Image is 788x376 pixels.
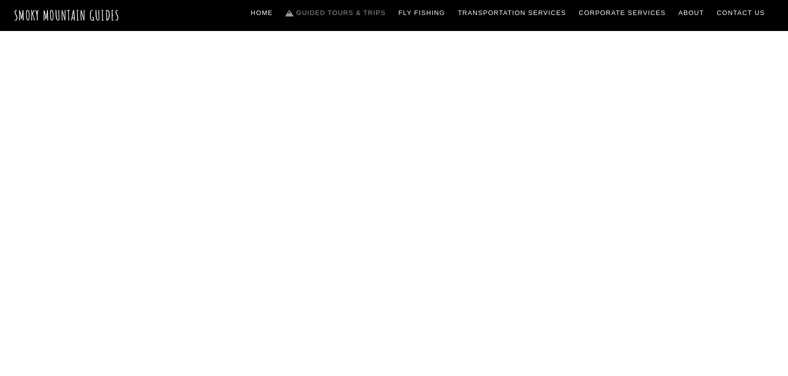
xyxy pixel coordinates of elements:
[575,2,670,23] a: Corporate Services
[282,2,390,23] a: Guided Tours & Trips
[247,2,277,23] a: Home
[269,181,519,221] span: Guided Trips & Tours
[395,2,449,23] a: Fly Fishing
[675,2,708,23] a: About
[713,2,769,23] a: Contact Us
[14,7,120,23] a: Smoky Mountain Guides
[454,2,570,23] a: Transportation Services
